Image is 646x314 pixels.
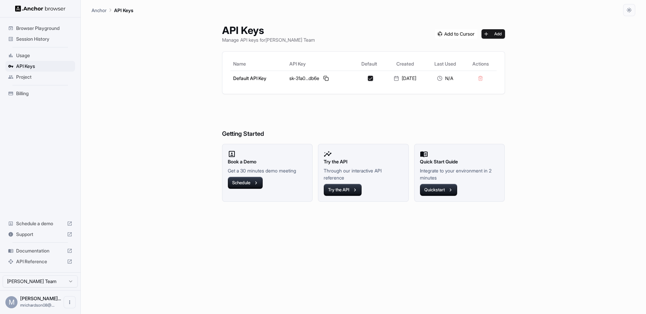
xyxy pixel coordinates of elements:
[16,25,72,32] span: Browser Playground
[228,177,263,189] button: Schedule
[222,102,505,139] h6: Getting Started
[222,36,315,43] p: Manage API keys for [PERSON_NAME] Team
[5,23,75,34] div: Browser Playground
[322,74,330,82] button: Copy API key
[114,7,133,14] p: API Keys
[324,167,403,181] p: Through our interactive API reference
[92,6,133,14] nav: breadcrumb
[20,303,55,308] span: mrichardson08@gmail.com
[387,75,423,82] div: [DATE]
[435,29,477,39] img: Add anchorbrowser MCP server to Cursor
[425,57,465,71] th: Last Used
[228,158,307,165] h2: Book a Demo
[5,61,75,72] div: API Keys
[287,57,354,71] th: API Key
[16,63,72,70] span: API Keys
[16,52,72,59] span: Usage
[92,7,107,14] p: Anchor
[5,256,75,267] div: API Reference
[16,74,72,80] span: Project
[16,247,64,254] span: Documentation
[481,29,505,39] button: Add
[5,50,75,61] div: Usage
[354,57,385,71] th: Default
[230,57,287,71] th: Name
[324,158,403,165] h2: Try the API
[20,296,61,301] span: Maxwell Richardson
[16,36,72,42] span: Session History
[5,34,75,44] div: Session History
[5,72,75,82] div: Project
[228,167,307,174] p: Get a 30 minutes demo meeting
[5,229,75,240] div: Support
[5,245,75,256] div: Documentation
[420,184,457,196] button: Quickstart
[5,218,75,229] div: Schedule a demo
[16,258,64,265] span: API Reference
[16,90,72,97] span: Billing
[230,71,287,86] td: Default API Key
[64,296,76,308] button: Open menu
[5,88,75,99] div: Billing
[428,75,462,82] div: N/A
[289,74,351,82] div: sk-31a0...db6e
[385,57,425,71] th: Created
[324,184,362,196] button: Try the API
[465,57,497,71] th: Actions
[16,231,64,238] span: Support
[420,158,499,165] h2: Quick Start Guide
[16,220,64,227] span: Schedule a demo
[5,296,17,308] div: M
[420,167,499,181] p: Integrate to your environment in 2 minutes
[15,5,66,12] img: Anchor Logo
[222,24,315,36] h1: API Keys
